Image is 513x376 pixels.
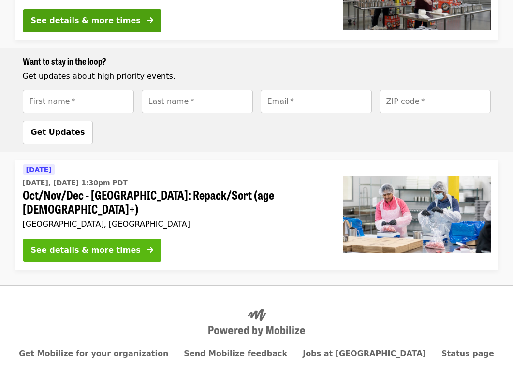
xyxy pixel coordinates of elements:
i: arrow-right icon [147,246,153,255]
button: See details & more times [23,9,161,32]
input: [object Object] [142,90,253,113]
input: [object Object] [380,90,491,113]
a: Send Mobilize feedback [184,349,287,358]
div: See details & more times [31,15,141,27]
span: Get Updates [31,128,85,137]
a: Status page [441,349,494,358]
div: [GEOGRAPHIC_DATA], [GEOGRAPHIC_DATA] [23,219,327,229]
input: [object Object] [261,90,372,113]
time: [DATE], [DATE] 1:30pm PDT [23,178,128,188]
a: Get Mobilize for your organization [19,349,168,358]
button: See details & more times [23,239,161,262]
span: Get updates about high priority events. [23,72,176,81]
input: [object Object] [23,90,134,113]
div: See details & more times [31,245,141,256]
img: Oct/Nov/Dec - Beaverton: Repack/Sort (age 10+) organized by Oregon Food Bank [343,176,491,253]
span: Want to stay in the loop? [23,55,106,67]
span: [DATE] [26,166,52,174]
a: Jobs at [GEOGRAPHIC_DATA] [303,349,426,358]
span: Oct/Nov/Dec - [GEOGRAPHIC_DATA]: Repack/Sort (age [DEMOGRAPHIC_DATA]+) [23,188,327,216]
a: See details for "Oct/Nov/Dec - Beaverton: Repack/Sort (age 10+)" [15,160,498,270]
i: arrow-right icon [147,16,153,25]
img: Powered by Mobilize [208,309,305,337]
nav: Primary footer navigation [23,348,491,360]
button: Get Updates [23,121,93,144]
